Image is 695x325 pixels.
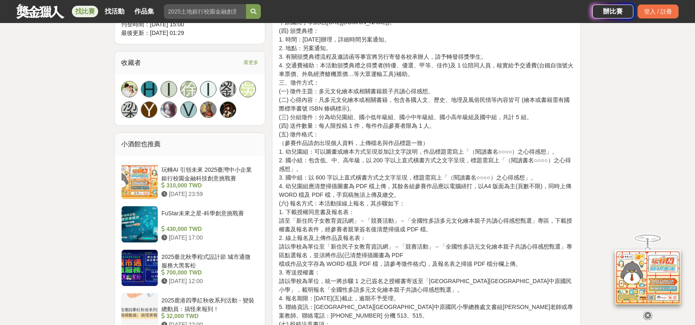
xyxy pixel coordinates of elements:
a: V [180,101,197,118]
img: Avatar [200,102,216,118]
div: 登入 / 註冊 [637,5,679,18]
input: 2025土地銀行校園金融創意挑戰賽：從你出發 開啟智慧金融新頁 [164,4,246,19]
a: I [200,81,216,97]
div: 2025臺北秋季程式設計節 城市通微服務大黑客松 [161,253,255,268]
span: 收藏者 [121,59,141,66]
div: 32,000 TWD [161,312,255,320]
a: 辦比賽 [592,5,633,18]
a: 劉 [220,81,236,97]
a: Avatar [161,101,177,118]
div: [DATE] 23:59 [161,190,255,198]
a: Y [141,101,157,118]
div: 2025鹿港四季紅秋收系列活動 - 變裝總動員：搞怪來報到！ [161,296,255,312]
img: Avatar [122,81,137,97]
div: [DATE] 12:00 [161,277,255,286]
a: 找比賽 [72,6,98,17]
div: 430,000 TWD [161,225,255,233]
div: FuStar未來之星-科學創意挑戰賽 [161,209,255,225]
a: 梁 [121,101,138,118]
a: Avatar [200,101,216,118]
a: H [141,81,157,97]
div: 最後更新： [DATE] 01:29 [121,29,258,37]
a: Avatar [121,81,138,97]
a: 2025臺北秋季程式設計節 城市通微服務大黑客松 700,000 TWD [DATE] 12:00 [121,249,258,286]
div: [DATE] 17:00 [161,233,255,242]
a: Avatar [220,101,236,118]
img: d2146d9a-e6f6-4337-9592-8cefde37ba6b.png [615,250,681,304]
div: 700,000 TWD [161,268,255,277]
a: 找活動 [101,6,128,17]
a: 作品集 [131,6,157,17]
img: Avatar [161,102,177,118]
a: I [161,81,177,97]
div: 玩轉AI 引領未來 2025臺灣中小企業銀行校園金融科技創意挑戰賽 [161,166,255,181]
div: 310,000 TWD [161,181,255,190]
a: FuStar未來之星-科學創意挑戰賽 430,000 TWD [DATE] 17:00 [121,206,258,243]
a: 吳 [239,81,256,97]
div: 小酒館也推薦 [115,133,265,156]
a: 玩轉AI 引領未來 2025臺灣中小企業銀行校園金融科技創意挑戰賽 310,000 TWD [DATE] 23:59 [121,162,258,199]
div: 刊登時間： [DATE] 15:00 [121,20,258,29]
img: Avatar [220,102,236,118]
a: 徐 [180,81,197,97]
span: 看更多 [244,58,258,67]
